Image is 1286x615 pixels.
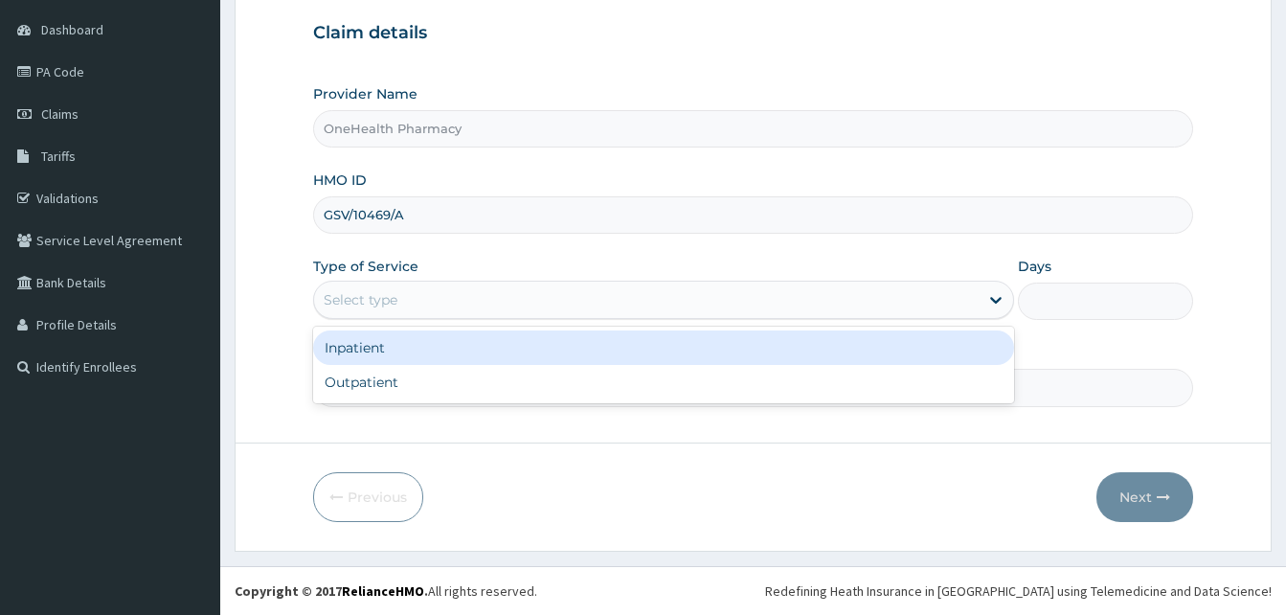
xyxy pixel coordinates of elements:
[313,196,1193,234] input: Enter HMO ID
[313,171,367,190] label: HMO ID
[313,23,1193,44] h3: Claim details
[324,290,397,309] div: Select type
[41,148,76,165] span: Tariffs
[235,582,428,600] strong: Copyright © 2017 .
[313,472,423,522] button: Previous
[313,84,417,103] label: Provider Name
[1096,472,1193,522] button: Next
[313,330,1014,365] div: Inpatient
[220,566,1286,615] footer: All rights reserved.
[342,582,424,600] a: RelianceHMO
[41,21,103,38] span: Dashboard
[765,581,1272,601] div: Redefining Heath Insurance in [GEOGRAPHIC_DATA] using Telemedicine and Data Science!
[313,257,418,276] label: Type of Service
[1018,257,1051,276] label: Days
[313,365,1014,399] div: Outpatient
[41,105,79,123] span: Claims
